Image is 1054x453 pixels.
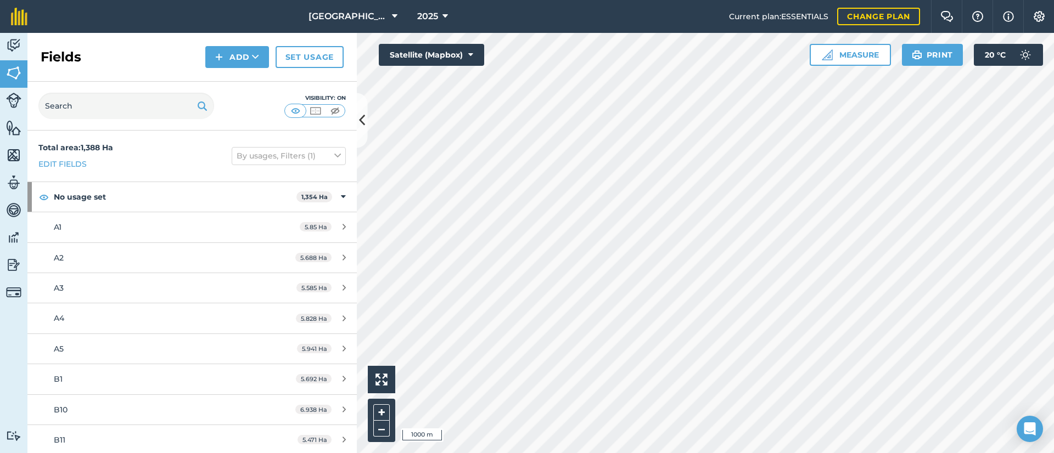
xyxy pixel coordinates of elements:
[300,222,332,231] span: 5.85 Ha
[373,404,390,421] button: +
[974,44,1043,66] button: 20 °C
[1033,11,1046,22] img: A cog icon
[215,50,223,64] img: svg+xml;base64,PHN2ZyB4bWxucz0iaHR0cDovL3d3dy53My5vcmcvMjAwMC9zdmciIHdpZHRoPSIxNCIgaGVpZ2h0PSIyNC...
[38,158,87,170] a: Edit fields
[6,120,21,136] img: svg+xml;base64,PHN2ZyB4bWxucz0iaHR0cDovL3d3dy53My5vcmcvMjAwMC9zdmciIHdpZHRoPSI1NiIgaGVpZ2h0PSI2MC...
[205,46,269,68] button: Add
[1017,416,1043,442] div: Open Intercom Messenger
[309,10,388,23] span: [GEOGRAPHIC_DATA] Farming
[985,44,1006,66] span: 20 ° C
[289,105,302,116] img: svg+xml;base64,PHN2ZyB4bWxucz0iaHR0cDovL3d3dy53My5vcmcvMjAwMC9zdmciIHdpZHRoPSI1MCIgaGVpZ2h0PSI0MC...
[6,202,21,218] img: svg+xml;base64,PD94bWwgdmVyc2lvbj0iMS4wIiBlbmNvZGluZz0idXRmLTgiPz4KPCEtLSBHZW5lcmF0b3I6IEFkb2JlIE...
[6,174,21,191] img: svg+xml;base64,PD94bWwgdmVyc2lvbj0iMS4wIiBlbmNvZGluZz0idXRmLTgiPz4KPCEtLSBHZW5lcmF0b3I6IEFkb2JlIE...
[375,373,388,386] img: Four arrows, one pointing top left, one top right, one bottom right and the last bottom left
[27,212,357,242] a: A15.85 Ha
[197,99,208,112] img: svg+xml;base64,PHN2ZyB4bWxucz0iaHR0cDovL3d3dy53My5vcmcvMjAwMC9zdmciIHdpZHRoPSIxOSIgaGVpZ2h0PSIyNC...
[6,229,21,246] img: svg+xml;base64,PD94bWwgdmVyc2lvbj0iMS4wIiBlbmNvZGluZz0idXRmLTgiPz4KPCEtLSBHZW5lcmF0b3I6IEFkb2JlIE...
[54,435,65,445] span: B11
[27,273,357,303] a: A35.585 Ha
[373,421,390,437] button: –
[54,253,64,263] span: A2
[296,374,332,383] span: 5.692 Ha
[54,313,64,323] span: A4
[27,334,357,364] a: A55.941 Ha
[1014,44,1036,66] img: svg+xml;base64,PD94bWwgdmVyc2lvbj0iMS4wIiBlbmNvZGluZz0idXRmLTgiPz4KPCEtLSBHZW5lcmF0b3I6IEFkb2JlIE...
[940,11,954,22] img: Two speech bubbles overlapping with the left bubble in the forefront
[41,48,81,66] h2: Fields
[27,395,357,424] a: B106.938 Ha
[54,182,296,212] strong: No usage set
[301,193,328,201] strong: 1,354 Ha
[6,431,21,441] img: svg+xml;base64,PD94bWwgdmVyc2lvbj0iMS4wIiBlbmNvZGluZz0idXRmLTgiPz4KPCEtLSBHZW5lcmF0b3I6IEFkb2JlIE...
[417,10,438,23] span: 2025
[6,257,21,273] img: svg+xml;base64,PD94bWwgdmVyc2lvbj0iMS4wIiBlbmNvZGluZz0idXRmLTgiPz4KPCEtLSBHZW5lcmF0b3I6IEFkb2JlIE...
[276,46,344,68] a: Set usage
[296,283,332,292] span: 5.585 Ha
[296,314,332,323] span: 5.828 Ha
[295,405,332,414] span: 6.938 Ha
[379,44,484,66] button: Satellite (Mapbox)
[297,344,332,353] span: 5.941 Ha
[822,49,833,60] img: Ruler icon
[27,364,357,394] a: B15.692 Ha
[27,303,357,333] a: A45.828 Ha
[284,94,346,103] div: Visibility: On
[11,8,27,25] img: fieldmargin Logo
[54,374,63,384] span: B1
[1003,10,1014,23] img: svg+xml;base64,PHN2ZyB4bWxucz0iaHR0cDovL3d3dy53My5vcmcvMjAwMC9zdmciIHdpZHRoPSIxNyIgaGVpZ2h0PSIxNy...
[6,93,21,108] img: svg+xml;base64,PD94bWwgdmVyc2lvbj0iMS4wIiBlbmNvZGluZz0idXRmLTgiPz4KPCEtLSBHZW5lcmF0b3I6IEFkb2JlIE...
[54,344,64,354] span: A5
[232,147,346,165] button: By usages, Filters (1)
[54,405,68,415] span: B10
[729,10,828,22] span: Current plan : ESSENTIALS
[6,65,21,81] img: svg+xml;base64,PHN2ZyB4bWxucz0iaHR0cDovL3d3dy53My5vcmcvMjAwMC9zdmciIHdpZHRoPSI1NiIgaGVpZ2h0PSI2MC...
[54,222,61,232] span: A1
[38,93,214,119] input: Search
[295,253,332,262] span: 5.688 Ha
[309,105,322,116] img: svg+xml;base64,PHN2ZyB4bWxucz0iaHR0cDovL3d3dy53My5vcmcvMjAwMC9zdmciIHdpZHRoPSI1MCIgaGVpZ2h0PSI0MC...
[39,190,49,203] img: svg+xml;base64,PHN2ZyB4bWxucz0iaHR0cDovL3d3dy53My5vcmcvMjAwMC9zdmciIHdpZHRoPSIxOCIgaGVpZ2h0PSIyNC...
[912,48,922,61] img: svg+xml;base64,PHN2ZyB4bWxucz0iaHR0cDovL3d3dy53My5vcmcvMjAwMC9zdmciIHdpZHRoPSIxOSIgaGVpZ2h0PSIyNC...
[837,8,920,25] a: Change plan
[971,11,984,22] img: A question mark icon
[298,435,332,444] span: 5.471 Ha
[54,283,64,293] span: A3
[27,243,357,273] a: A25.688 Ha
[902,44,963,66] button: Print
[38,143,113,152] strong: Total area : 1,388 Ha
[328,105,342,116] img: svg+xml;base64,PHN2ZyB4bWxucz0iaHR0cDovL3d3dy53My5vcmcvMjAwMC9zdmciIHdpZHRoPSI1MCIgaGVpZ2h0PSI0MC...
[6,37,21,54] img: svg+xml;base64,PD94bWwgdmVyc2lvbj0iMS4wIiBlbmNvZGluZz0idXRmLTgiPz4KPCEtLSBHZW5lcmF0b3I6IEFkb2JlIE...
[810,44,891,66] button: Measure
[27,182,357,212] div: No usage set1,354 Ha
[6,285,21,300] img: svg+xml;base64,PD94bWwgdmVyc2lvbj0iMS4wIiBlbmNvZGluZz0idXRmLTgiPz4KPCEtLSBHZW5lcmF0b3I6IEFkb2JlIE...
[6,147,21,163] img: svg+xml;base64,PHN2ZyB4bWxucz0iaHR0cDovL3d3dy53My5vcmcvMjAwMC9zdmciIHdpZHRoPSI1NiIgaGVpZ2h0PSI2MC...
